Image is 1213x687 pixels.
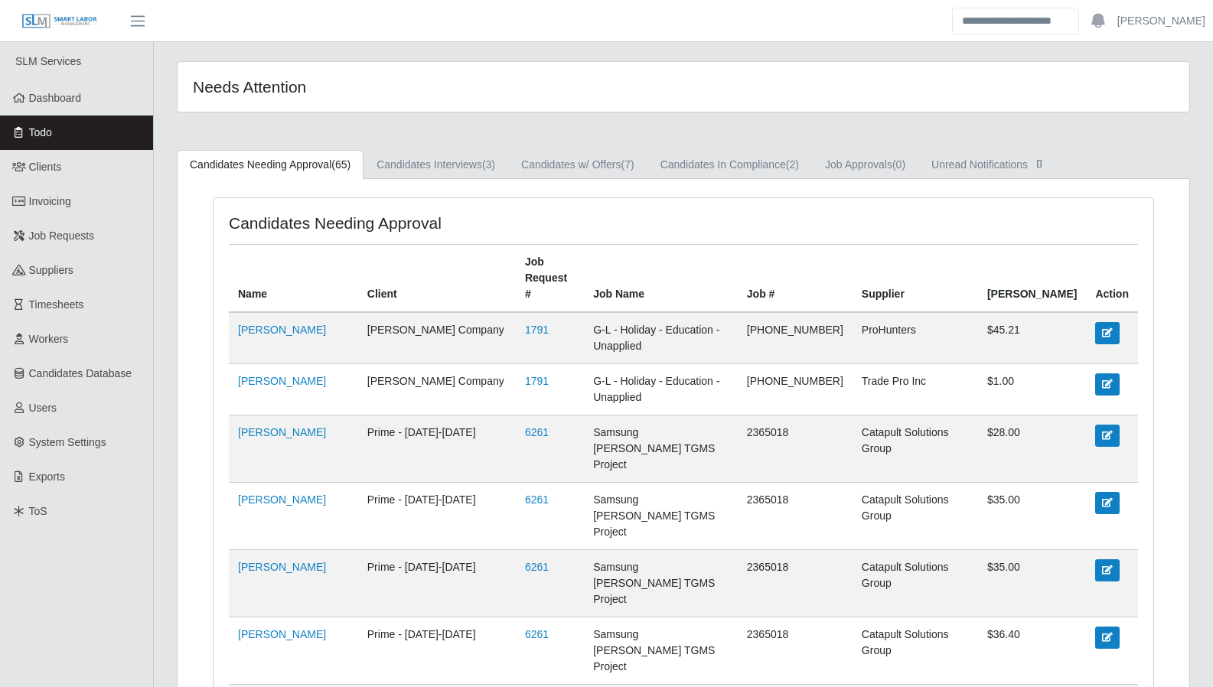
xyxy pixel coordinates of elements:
td: $35.00 [978,550,1086,617]
td: ProHunters [853,312,978,364]
a: Candidates In Compliance [647,150,812,180]
span: (0) [892,158,905,171]
a: Unread Notifications [918,150,1060,180]
span: Dashboard [29,92,82,104]
th: Supplier [853,245,978,313]
span: Suppliers [29,264,73,276]
span: SLM Services [15,55,81,67]
a: [PERSON_NAME] [238,561,326,573]
a: [PERSON_NAME] [238,324,326,336]
a: [PERSON_NAME] [238,493,326,506]
td: Catapult Solutions Group [853,550,978,617]
h4: Needs Attention [193,77,589,96]
span: (2) [786,158,799,171]
td: Samsung [PERSON_NAME] TGMS Project [584,550,738,617]
td: $1.00 [978,364,1086,415]
a: 6261 [525,493,549,506]
td: 2365018 [738,617,853,685]
span: (7) [621,158,634,171]
td: Samsung [PERSON_NAME] TGMS Project [584,483,738,550]
td: $36.40 [978,617,1086,685]
td: G-L - Holiday - Education - Unapplied [584,364,738,415]
th: Client [358,245,516,313]
h4: Candidates Needing Approval [229,213,595,233]
a: [PERSON_NAME] [238,426,326,438]
td: Catapult Solutions Group [853,483,978,550]
span: Invoicing [29,195,71,207]
th: Job # [738,245,853,313]
th: Job Name [584,245,738,313]
td: G-L - Holiday - Education - Unapplied [584,312,738,364]
td: Trade Pro Inc [853,364,978,415]
a: 6261 [525,561,549,573]
a: 1791 [525,324,549,336]
span: ToS [29,505,47,517]
td: [PHONE_NUMBER] [738,364,853,415]
span: [] [1032,157,1047,169]
span: Timesheets [29,298,84,311]
th: Job Request # [516,245,584,313]
td: Catapult Solutions Group [853,617,978,685]
a: Candidates w/ Offers [508,150,647,180]
span: (3) [482,158,495,171]
th: [PERSON_NAME] [978,245,1086,313]
td: Prime - [DATE]-[DATE] [358,483,516,550]
span: Users [29,402,57,414]
span: Clients [29,161,62,173]
a: [PERSON_NAME] [238,375,326,387]
span: Workers [29,333,69,345]
a: 6261 [525,426,549,438]
span: Exports [29,470,65,483]
span: (65) [331,158,351,171]
td: Prime - [DATE]-[DATE] [358,415,516,483]
th: Action [1086,245,1138,313]
span: Todo [29,126,52,138]
td: Samsung [PERSON_NAME] TGMS Project [584,617,738,685]
td: Catapult Solutions Group [853,415,978,483]
td: [PHONE_NUMBER] [738,312,853,364]
td: Prime - [DATE]-[DATE] [358,550,516,617]
th: Name [229,245,358,313]
td: Samsung [PERSON_NAME] TGMS Project [584,415,738,483]
td: $35.00 [978,483,1086,550]
img: SLM Logo [21,13,98,30]
td: 2365018 [738,483,853,550]
td: $45.21 [978,312,1086,364]
td: $28.00 [978,415,1086,483]
td: Prime - [DATE]-[DATE] [358,617,516,685]
input: Search [952,8,1079,34]
td: [PERSON_NAME] Company [358,312,516,364]
a: [PERSON_NAME] [1117,13,1205,29]
a: Job Approvals [812,150,918,180]
span: Candidates Database [29,367,132,379]
a: Candidates Interviews [364,150,508,180]
a: 6261 [525,628,549,640]
td: 2365018 [738,415,853,483]
a: [PERSON_NAME] [238,628,326,640]
td: [PERSON_NAME] Company [358,364,516,415]
a: Candidates Needing Approval [177,150,364,180]
span: Job Requests [29,230,95,242]
td: 2365018 [738,550,853,617]
a: 1791 [525,375,549,387]
span: System Settings [29,436,106,448]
